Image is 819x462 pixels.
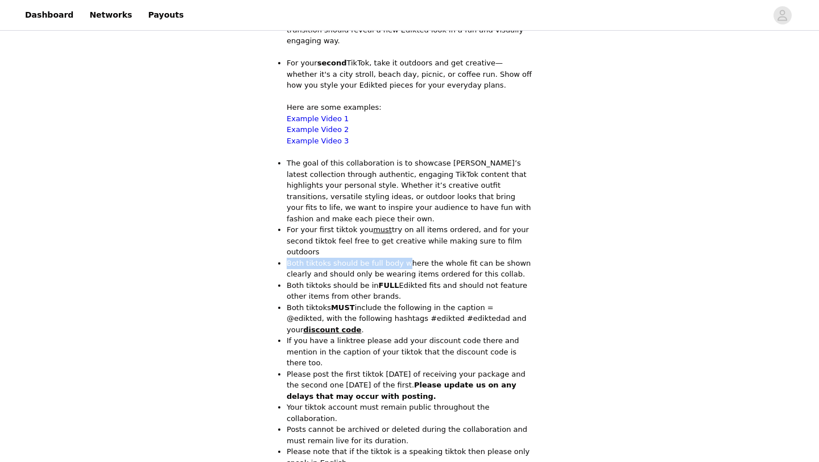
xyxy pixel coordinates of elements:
strong: second [317,59,347,67]
a: Example Video 3 [287,137,349,145]
p: Your tiktok account must remain public throughout the collaboration. [287,402,532,424]
strong: Please update us on any delays that may occur with posting. [287,381,516,401]
span: must [373,225,392,234]
a: Dashboard [18,2,80,28]
strong: MUST [331,303,355,312]
strong: FULL [379,281,399,290]
a: Example Video 1 [287,114,349,123]
p: Both tiktoks should be in Edikted fits and should not feature other items from other brands. [287,280,532,302]
p: Please post the first tiktok [DATE] of receiving your package and the second one [DATE] of the fi... [287,369,532,402]
a: Example Video 2 [287,125,349,134]
p: The goal of this collaboration is to showcase [PERSON_NAME]’s latest collection through authentic... [287,158,532,224]
p: Both tiktoks include the following in the caption = @edikted, with the following hashtags #edikte... [287,302,532,336]
p: For your TikTok, take it outdoors and get creative—whether it's a city stroll, beach day, picnic,... [287,57,532,91]
a: Payouts [141,2,191,28]
a: Networks [82,2,139,28]
p: For your first tiktok you try on all items ordered, and for your second tiktok feel free to get c... [287,224,532,258]
div: avatar [777,6,788,24]
p: Both tiktoks should be full body where the whole fit can be shown clearly and should only be wear... [287,258,532,280]
p: Here are some examples: [287,102,532,113]
strong: discount code [303,325,361,334]
p: Posts cannot be archived or deleted during the collaboration and must remain live for its duration. [287,424,532,446]
p: If you have a linktree please add your discount code there and mention in the caption of your tik... [287,335,532,369]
